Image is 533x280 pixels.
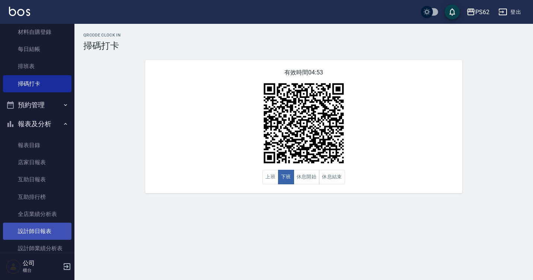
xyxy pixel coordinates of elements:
a: 報表目錄 [3,137,71,154]
a: 店家日報表 [3,154,71,171]
a: 互助日報表 [3,171,71,188]
h2: QRcode Clock In [83,33,524,38]
h5: 公司 [23,260,61,267]
button: PS62 [463,4,492,20]
a: 互助排行榜 [3,188,71,206]
button: 休息開始 [294,170,320,184]
button: 下班 [278,170,294,184]
div: 有效時間 04:53 [145,60,462,193]
a: 設計師日報表 [3,223,71,240]
img: Logo [9,7,30,16]
h3: 掃碼打卡 [83,41,524,51]
img: Person [6,259,21,274]
button: 預約管理 [3,95,71,115]
a: 材料自購登錄 [3,23,71,41]
a: 全店業績分析表 [3,206,71,223]
button: save [445,4,460,19]
a: 排班表 [3,58,71,75]
button: 上班 [262,170,278,184]
button: 報表及分析 [3,114,71,134]
a: 掃碼打卡 [3,75,71,92]
button: 登出 [495,5,524,19]
p: 櫃台 [23,267,61,274]
div: PS62 [475,7,489,17]
a: 每日結帳 [3,41,71,58]
a: 設計師業績分析表 [3,240,71,257]
button: 休息結束 [319,170,345,184]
